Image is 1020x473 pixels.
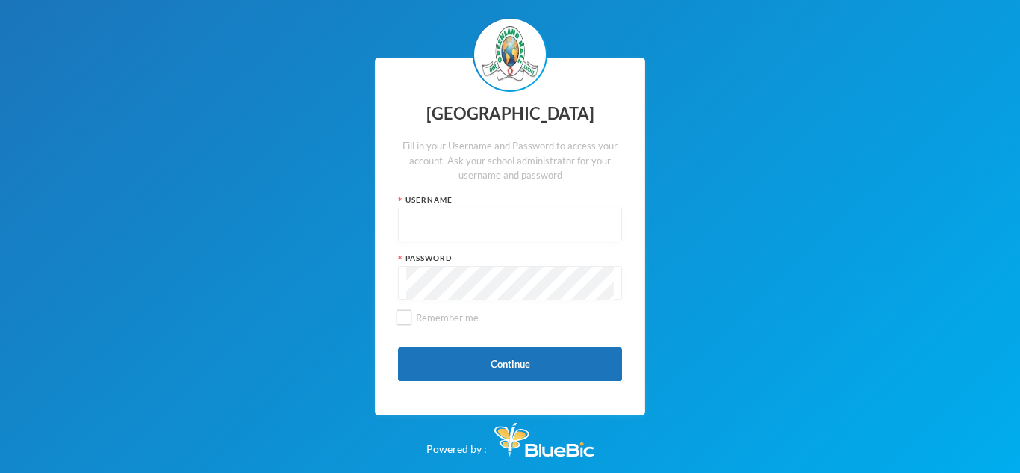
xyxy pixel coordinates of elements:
[398,347,622,381] button: Continue
[426,415,594,457] div: Powered by :
[398,99,622,129] div: [GEOGRAPHIC_DATA]
[410,312,485,324] span: Remember me
[494,423,594,457] img: Bluebic
[398,253,622,264] div: Password
[398,194,622,205] div: Username
[398,139,622,183] div: Fill in your Username and Password to access your account. Ask your school administrator for your...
